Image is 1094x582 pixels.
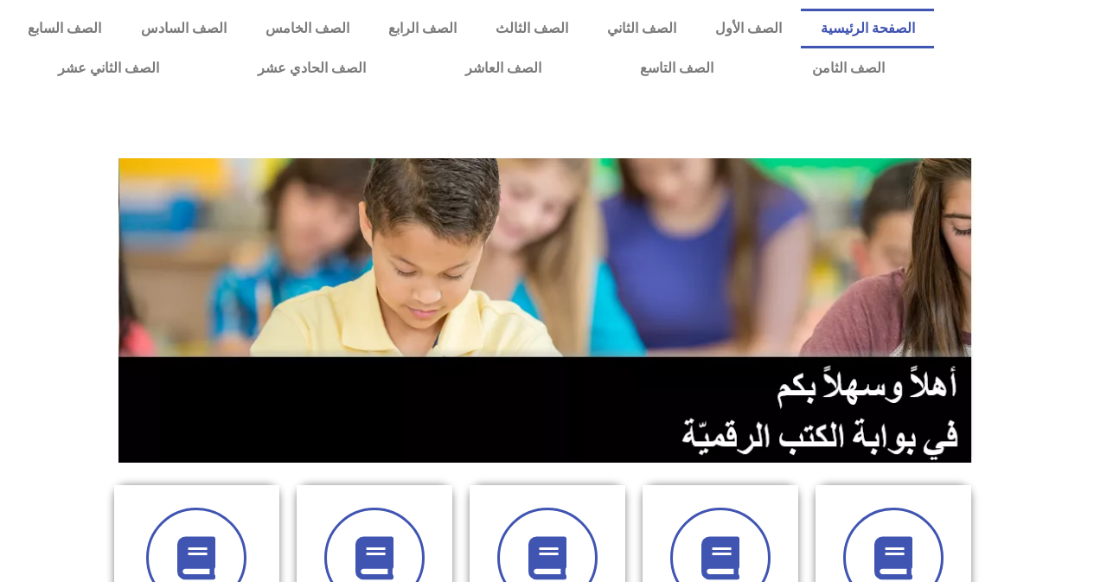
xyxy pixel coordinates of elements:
a: الصفحة الرئيسية [801,9,934,48]
a: الصف السابع [9,9,121,48]
a: الصف الثاني عشر [9,48,208,88]
a: الصف الخامس [246,9,368,48]
a: الصف الثامن [763,48,934,88]
a: الصف الأول [695,9,801,48]
a: الصف الثاني [587,9,695,48]
a: الصف السادس [121,9,246,48]
a: الصف الحادي عشر [208,48,415,88]
a: الصف الثالث [476,9,587,48]
a: الصف الرابع [368,9,476,48]
a: الصف التاسع [591,48,763,88]
a: الصف العاشر [416,48,591,88]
